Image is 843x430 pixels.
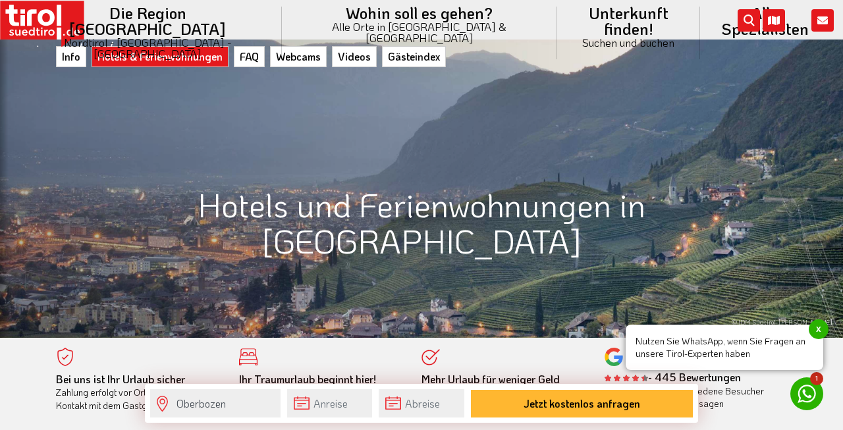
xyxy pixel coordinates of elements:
[150,389,281,417] input: Wo soll's hingehen?
[605,348,623,366] img: google
[239,373,402,412] div: Von der Buchung bis zum Aufenthalt, der gesamte Ablauf ist unkompliziert
[605,370,741,384] b: - 445 Bewertungen
[298,21,541,43] small: Alle Orte in [GEOGRAPHIC_DATA] & [GEOGRAPHIC_DATA]
[379,389,464,417] input: Abreise
[573,37,684,48] small: Suchen und buchen
[239,372,376,386] b: Ihr Traumurlaub beginnt hier!
[790,377,823,410] a: 1 Nutzen Sie WhatsApp, wenn Sie Fragen an unsere Tirol-Experten habenx
[56,372,185,386] b: Bei uns ist Ihr Urlaub sicher
[626,325,823,370] span: Nutzen Sie WhatsApp, wenn Sie Fragen an unsere Tirol-Experten haben
[56,373,219,412] div: Zahlung erfolgt vor Ort. Direkter Kontakt mit dem Gastgeber
[810,372,823,385] span: 1
[763,9,785,32] i: Karte öffnen
[421,372,560,386] b: Mehr Urlaub für weniger Geld
[287,389,372,417] input: Anreise
[471,390,693,417] button: Jetzt kostenlos anfragen
[29,37,266,59] small: Nordtirol - [GEOGRAPHIC_DATA] - [GEOGRAPHIC_DATA]
[421,373,585,412] div: Bester Preis wird garantiert - keine Zusatzkosten - absolute Transparenz
[811,9,834,32] i: Kontakt
[56,186,787,259] h1: Hotels und Ferienwohnungen in [GEOGRAPHIC_DATA]
[809,319,829,339] span: x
